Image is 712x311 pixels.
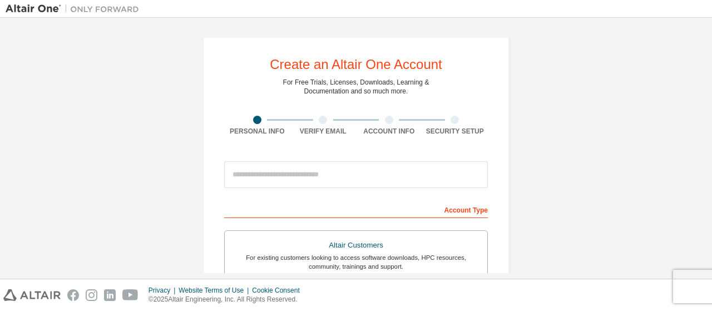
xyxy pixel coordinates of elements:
[252,286,306,295] div: Cookie Consent
[149,295,306,304] p: © 2025 Altair Engineering, Inc. All Rights Reserved.
[231,253,481,271] div: For existing customers looking to access software downloads, HPC resources, community, trainings ...
[270,58,442,71] div: Create an Altair One Account
[3,289,61,301] img: altair_logo.svg
[224,127,290,136] div: Personal Info
[231,238,481,253] div: Altair Customers
[283,78,429,96] div: For Free Trials, Licenses, Downloads, Learning & Documentation and so much more.
[104,289,116,301] img: linkedin.svg
[422,127,488,136] div: Security Setup
[86,289,97,301] img: instagram.svg
[67,289,79,301] img: facebook.svg
[290,127,357,136] div: Verify Email
[149,286,179,295] div: Privacy
[6,3,145,14] img: Altair One
[122,289,139,301] img: youtube.svg
[224,200,488,218] div: Account Type
[356,127,422,136] div: Account Info
[179,286,252,295] div: Website Terms of Use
